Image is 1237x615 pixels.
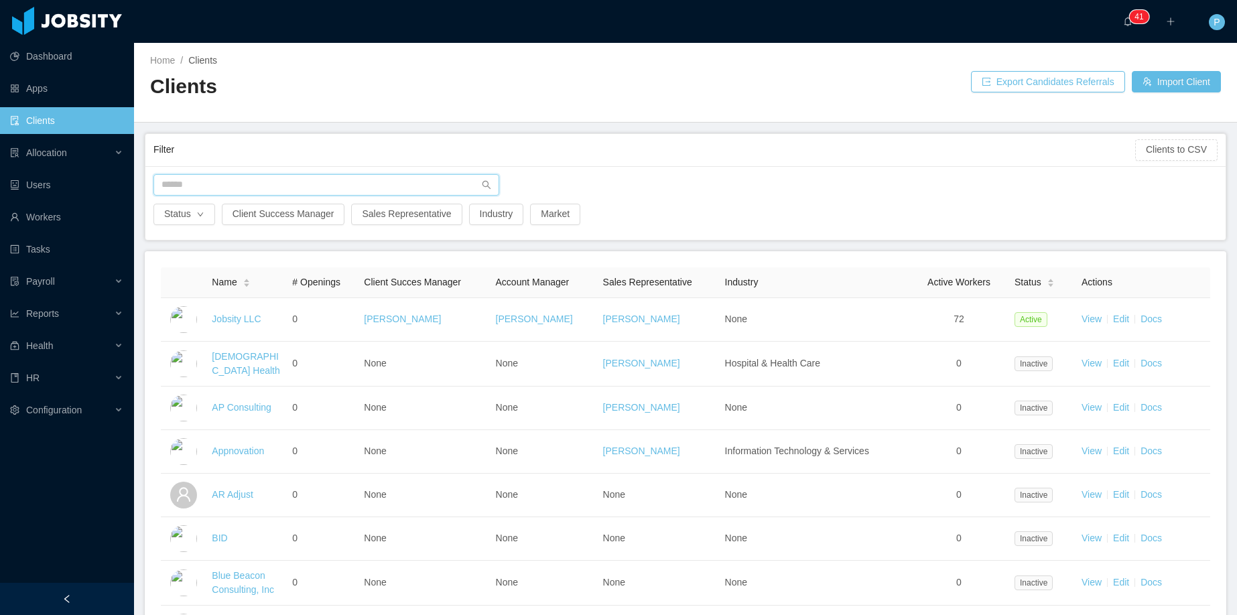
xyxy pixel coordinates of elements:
a: icon: pie-chartDashboard [10,43,123,70]
a: Edit [1113,314,1129,324]
a: [PERSON_NAME] [603,358,680,368]
span: None [725,489,747,500]
i: icon: medicine-box [10,341,19,350]
i: icon: caret-down [243,282,250,286]
a: View [1082,533,1102,543]
button: Industry [469,204,524,225]
span: Reports [26,308,59,319]
a: Docs [1141,533,1162,543]
span: None [364,446,386,456]
span: Client Succes Manager [364,277,461,287]
a: icon: robotUsers [10,172,123,198]
span: None [496,533,518,543]
span: None [496,358,518,368]
i: icon: book [10,373,19,383]
td: 0 [909,430,1009,474]
i: icon: line-chart [10,309,19,318]
span: # Openings [292,277,340,287]
span: None [725,533,747,543]
span: / [180,55,183,66]
a: Docs [1141,402,1162,413]
span: None [364,489,386,500]
sup: 41 [1129,10,1149,23]
a: [PERSON_NAME] [603,314,680,324]
a: AR Adjust [212,489,253,500]
td: 72 [909,298,1009,342]
button: icon: usergroup-addImport Client [1132,71,1221,92]
span: Name [212,275,237,289]
div: Sort [1047,277,1055,286]
td: 0 [287,561,359,606]
a: Edit [1113,446,1129,456]
span: Clients [188,55,217,66]
a: View [1082,577,1102,588]
td: 0 [909,387,1009,430]
span: Inactive [1015,531,1053,546]
td: 0 [287,298,359,342]
td: 0 [909,474,1009,517]
span: Actions [1082,277,1112,287]
span: Health [26,340,53,351]
td: 0 [287,342,359,387]
span: Information Technology & Services [725,446,869,456]
span: None [603,489,625,500]
i: icon: caret-down [1047,282,1054,286]
a: [PERSON_NAME] [603,402,680,413]
button: Client Success Manager [222,204,345,225]
a: Docs [1141,358,1162,368]
a: Blue Beacon Consulting, Inc [212,570,274,595]
img: dc41d540-fa30-11e7-b498-73b80f01daf1_657caab8ac997-400w.png [170,306,197,333]
span: Allocation [26,147,67,158]
button: Clients to CSV [1135,139,1218,161]
span: None [364,533,386,543]
button: Sales Representative [351,204,462,225]
img: 6a8e90c0-fa44-11e7-aaa7-9da49113f530_5a5d50e77f870-400w.png [170,350,197,377]
td: 0 [287,517,359,561]
span: None [603,533,625,543]
span: None [725,577,747,588]
a: icon: userWorkers [10,204,123,230]
a: icon: appstoreApps [10,75,123,102]
i: icon: solution [10,148,19,157]
span: None [496,489,518,500]
button: icon: exportExport Candidates Referrals [971,71,1125,92]
span: Account Manager [496,277,570,287]
span: Payroll [26,276,55,287]
a: [PERSON_NAME] [603,446,680,456]
a: Edit [1113,577,1129,588]
a: AP Consulting [212,402,271,413]
td: 0 [287,387,359,430]
h2: Clients [150,73,686,100]
a: Edit [1113,358,1129,368]
a: Home [150,55,175,66]
button: Statusicon: down [153,204,215,225]
p: 4 [1134,10,1139,23]
span: Inactive [1015,575,1053,590]
td: 0 [909,561,1009,606]
button: Market [530,204,580,225]
i: icon: setting [10,405,19,415]
img: 6a96eda0-fa44-11e7-9f69-c143066b1c39_5a5d5161a4f93-400w.png [170,438,197,465]
a: icon: profileTasks [10,236,123,263]
a: Jobsity LLC [212,314,261,324]
img: 6a95fc60-fa44-11e7-a61b-55864beb7c96_5a5d513336692-400w.png [170,395,197,421]
td: 0 [909,517,1009,561]
i: icon: file-protect [10,277,19,286]
a: View [1082,402,1102,413]
i: icon: search [482,180,491,190]
span: Configuration [26,405,82,415]
a: Edit [1113,402,1129,413]
span: None [496,577,518,588]
span: Inactive [1015,444,1053,459]
a: icon: auditClients [10,107,123,134]
a: Edit [1113,489,1129,500]
span: Status [1015,275,1041,289]
a: [PERSON_NAME] [496,314,573,324]
img: 6a99a840-fa44-11e7-acf7-a12beca8be8a_5a5d51fe797d3-400w.png [170,569,197,596]
i: icon: bell [1123,17,1132,26]
a: View [1082,489,1102,500]
a: [DEMOGRAPHIC_DATA] Health [212,351,279,376]
a: Docs [1141,577,1162,588]
td: 0 [909,342,1009,387]
i: icon: user [176,486,192,502]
